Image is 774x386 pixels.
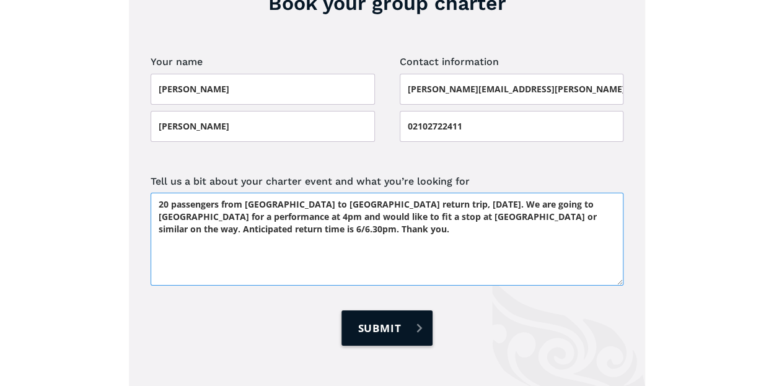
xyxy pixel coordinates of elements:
label: Tell us a bit about your charter event and what you’re looking for [151,173,623,190]
input: Phone [400,111,624,142]
input: First name [151,74,375,105]
legend: Your name [151,53,203,71]
input: Submit [341,310,432,346]
form: Group charter booking [151,53,623,371]
input: Last name [151,111,375,142]
input: Email [400,74,624,105]
legend: Contact information [400,53,499,71]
